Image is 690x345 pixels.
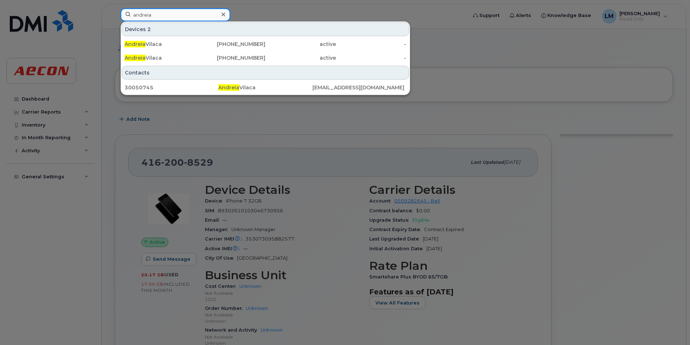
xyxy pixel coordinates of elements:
[125,55,146,61] span: Andreia
[122,51,409,64] a: AndreiaVilaca[PHONE_NUMBER]active-
[122,38,409,51] a: AndreiaVilaca[PHONE_NUMBER]active-
[218,84,312,91] div: Vilaca
[195,41,266,48] div: [PHONE_NUMBER]
[122,22,409,36] div: Devices
[265,41,336,48] div: active
[122,66,409,80] div: Contacts
[125,54,195,61] div: Vilaca
[122,81,409,94] a: 30050745AndreiaVilaca[EMAIL_ADDRESS][DOMAIN_NAME]
[336,54,407,61] div: -
[218,84,239,91] span: Andreia
[125,41,195,48] div: Vilaca
[147,26,151,33] span: 2
[312,84,406,91] div: [EMAIL_ADDRESS][DOMAIN_NAME]
[265,54,336,61] div: active
[125,84,218,91] div: 30050745
[336,41,407,48] div: -
[195,54,266,61] div: [PHONE_NUMBER]
[125,41,146,47] span: Andreia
